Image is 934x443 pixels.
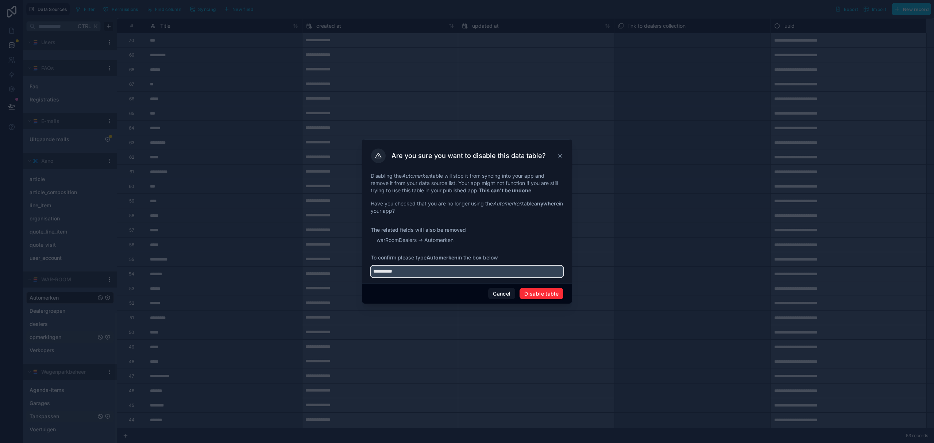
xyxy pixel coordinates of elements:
span: warRoomDealers [377,236,417,244]
button: Cancel [488,288,515,300]
em: Automerken [493,200,522,207]
p: Disabling the table will stop it from syncing into your app and remove it from your data source l... [371,172,563,194]
h3: Are you sure you want to disable this data table? [391,151,546,160]
strong: This can't be undone [479,187,531,193]
span: To confirm please type in the box below [371,254,563,261]
strong: anywhere [534,200,559,207]
span: Automerken [424,236,454,244]
p: The related fields will also be removed [371,226,563,234]
em: Automerken [402,173,431,179]
strong: Automerken [427,254,458,261]
p: Have you checked that you are no longer using the table in your app? [371,200,563,215]
button: Disable table [520,288,563,300]
span: -> [418,236,423,244]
